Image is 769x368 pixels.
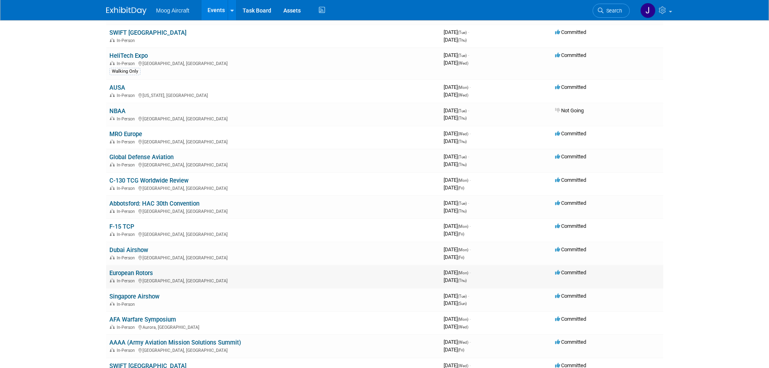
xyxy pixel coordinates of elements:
[444,185,464,191] span: [DATE]
[444,200,469,206] span: [DATE]
[458,85,468,90] span: (Mon)
[109,107,126,115] a: NBAA
[555,154,586,160] span: Committed
[458,301,467,306] span: (Sun)
[110,186,115,190] img: In-Person Event
[458,294,467,299] span: (Tue)
[458,61,468,65] span: (Wed)
[109,185,437,191] div: [GEOGRAPHIC_DATA], [GEOGRAPHIC_DATA]
[110,61,115,65] img: In-Person Event
[458,93,468,97] span: (Wed)
[468,293,469,299] span: -
[458,109,467,113] span: (Tue)
[117,278,137,284] span: In-Person
[555,29,586,35] span: Committed
[117,232,137,237] span: In-Person
[458,132,468,136] span: (Wed)
[110,139,115,143] img: In-Person Event
[110,278,115,282] img: In-Person Event
[109,316,176,323] a: AFA Warfare Symposium
[109,269,153,277] a: European Rotors
[109,177,189,184] a: C-130 TCG Worldwide Review
[110,116,115,120] img: In-Person Event
[444,107,469,114] span: [DATE]
[110,325,115,329] img: In-Person Event
[444,246,471,252] span: [DATE]
[444,84,471,90] span: [DATE]
[117,186,137,191] span: In-Person
[555,223,586,229] span: Committed
[593,4,630,18] a: Search
[109,208,437,214] div: [GEOGRAPHIC_DATA], [GEOGRAPHIC_DATA]
[109,254,437,261] div: [GEOGRAPHIC_DATA], [GEOGRAPHIC_DATA]
[444,347,464,353] span: [DATE]
[109,161,437,168] div: [GEOGRAPHIC_DATA], [GEOGRAPHIC_DATA]
[458,317,468,322] span: (Mon)
[444,269,471,275] span: [DATE]
[444,37,467,43] span: [DATE]
[117,139,137,145] span: In-Person
[469,130,471,137] span: -
[444,324,468,330] span: [DATE]
[444,138,467,144] span: [DATE]
[458,116,467,120] span: (Thu)
[458,278,467,283] span: (Thu)
[603,8,622,14] span: Search
[109,347,437,353] div: [GEOGRAPHIC_DATA], [GEOGRAPHIC_DATA]
[444,254,464,260] span: [DATE]
[110,302,115,306] img: In-Person Event
[117,302,137,307] span: In-Person
[555,177,586,183] span: Committed
[469,246,471,252] span: -
[117,348,137,353] span: In-Person
[109,293,159,300] a: Singapore Airshow
[468,29,469,35] span: -
[555,107,584,114] span: Not Going
[458,325,468,329] span: (Wed)
[458,248,468,252] span: (Mon)
[109,92,437,98] div: [US_STATE], [GEOGRAPHIC_DATA]
[468,154,469,160] span: -
[109,130,142,138] a: MRO Europe
[555,316,586,322] span: Committed
[444,293,469,299] span: [DATE]
[117,325,137,330] span: In-Person
[458,209,467,213] span: (Thu)
[468,107,469,114] span: -
[109,231,437,237] div: [GEOGRAPHIC_DATA], [GEOGRAPHIC_DATA]
[110,348,115,352] img: In-Person Event
[468,200,469,206] span: -
[117,116,137,122] span: In-Person
[555,52,586,58] span: Committed
[117,209,137,214] span: In-Person
[117,61,137,66] span: In-Person
[458,178,468,183] span: (Mon)
[444,29,469,35] span: [DATE]
[555,246,586,252] span: Committed
[109,60,437,66] div: [GEOGRAPHIC_DATA], [GEOGRAPHIC_DATA]
[444,154,469,160] span: [DATE]
[110,38,115,42] img: In-Person Event
[109,52,148,59] a: HeliTech Expo
[555,293,586,299] span: Committed
[555,200,586,206] span: Committed
[109,339,241,346] a: AAAA (Army Aviation Mission Solutions Summit)
[458,201,467,206] span: (Tue)
[444,316,471,322] span: [DATE]
[555,269,586,275] span: Committed
[458,155,467,159] span: (Tue)
[458,348,464,352] span: (Fri)
[109,29,186,36] a: SWIFT [GEOGRAPHIC_DATA]
[458,364,468,368] span: (Wed)
[458,53,467,58] span: (Tue)
[458,30,467,35] span: (Tue)
[110,162,115,166] img: In-Person Event
[109,84,125,91] a: AUSA
[468,52,469,58] span: -
[444,115,467,121] span: [DATE]
[444,277,467,283] span: [DATE]
[444,60,468,66] span: [DATE]
[555,84,586,90] span: Committed
[109,154,174,161] a: Global Defense Aviation
[444,92,468,98] span: [DATE]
